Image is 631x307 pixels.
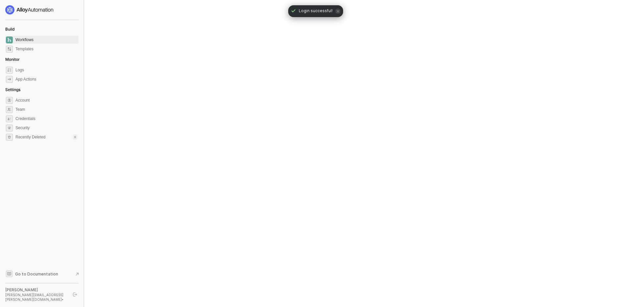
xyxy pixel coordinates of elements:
span: Build [5,27,14,32]
span: Login successful! [299,8,333,14]
span: icon-logs [6,67,13,74]
span: Recently Deleted [15,134,45,140]
span: Account [15,96,77,104]
span: Monitor [5,57,20,62]
span: icon-app-actions [6,76,13,83]
span: Templates [15,45,77,53]
span: icon-close [335,9,340,14]
span: documentation [6,271,12,277]
span: Credentials [15,115,77,123]
span: Settings [5,87,20,92]
span: icon-check [291,8,296,13]
a: Knowledge Base [5,270,79,278]
span: document-arrow [74,271,81,277]
span: Team [15,106,77,113]
span: credentials [6,115,13,122]
span: Logs [15,66,77,74]
span: settings [6,134,13,141]
img: logo [5,5,54,14]
div: 0 [73,134,77,140]
span: dashboard [6,36,13,43]
span: Go to Documentation [15,271,58,277]
span: settings [6,97,13,104]
span: security [6,125,13,131]
span: marketplace [6,46,13,53]
span: team [6,106,13,113]
span: Workflows [15,36,77,44]
div: [PERSON_NAME] [5,287,67,293]
a: logo [5,5,79,14]
div: [PERSON_NAME][EMAIL_ADDRESS][PERSON_NAME][DOMAIN_NAME] • [5,293,67,302]
div: App Actions [15,77,36,82]
span: Security [15,124,77,132]
span: logout [73,293,77,296]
